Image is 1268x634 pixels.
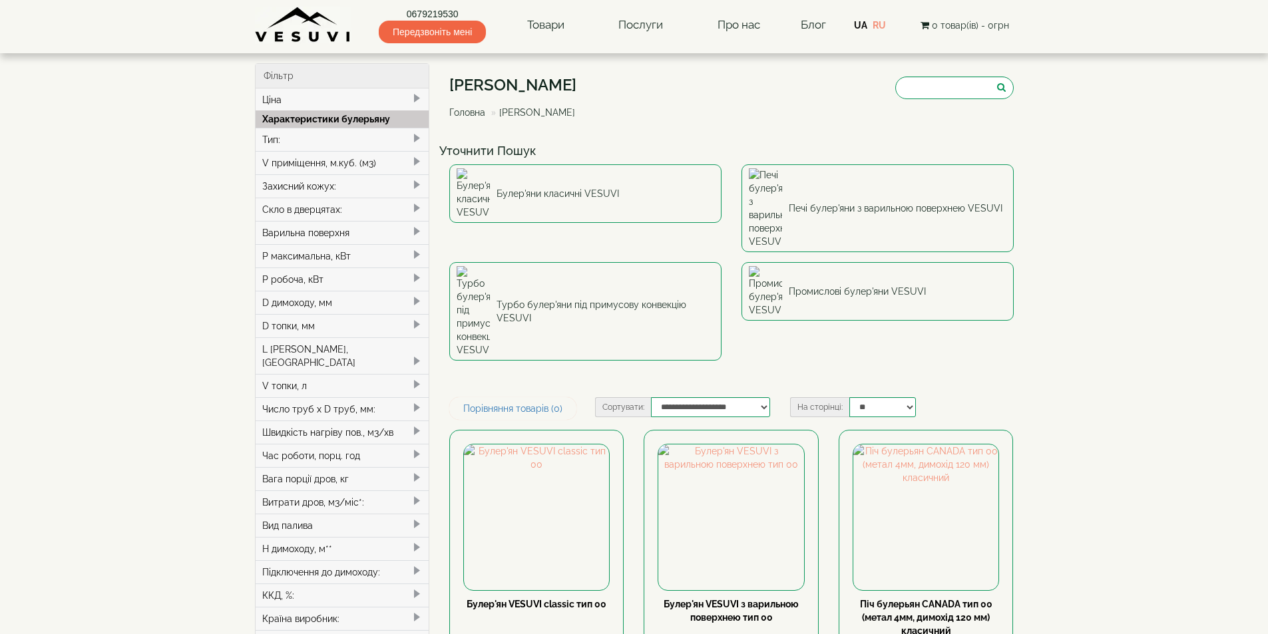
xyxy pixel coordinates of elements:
[256,490,429,514] div: Витрати дров, м3/міс*:
[790,397,849,417] label: На сторінці:
[256,607,429,630] div: Країна виробник:
[464,444,609,589] img: Булер'ян VESUVI classic тип 00
[256,110,429,128] div: Характеристики булерьяну
[449,397,576,420] a: Порівняння товарів (0)
[255,7,351,43] img: Завод VESUVI
[256,128,429,151] div: Тип:
[932,20,1009,31] span: 0 товар(ів) - 0грн
[514,10,578,41] a: Товари
[449,262,722,361] a: Турбо булер'яни під примусову конвекцію VESUVI Турбо булер'яни під примусову конвекцію VESUVI
[749,168,782,248] img: Печі булер'яни з варильною поверхнею VESUVI
[256,88,429,111] div: Ціна
[256,221,429,244] div: Варильна поверхня
[256,467,429,490] div: Вага порції дров, кг
[854,20,867,31] a: UA
[873,20,886,31] a: RU
[256,397,429,420] div: Число труб x D труб, мм:
[917,18,1013,33] button: 0 товар(ів) - 0грн
[256,291,429,314] div: D димоходу, мм
[449,107,485,118] a: Головна
[704,10,773,41] a: Про нас
[256,337,429,374] div: L [PERSON_NAME], [GEOGRAPHIC_DATA]
[256,444,429,467] div: Час роботи, порц. год
[595,397,651,417] label: Сортувати:
[801,18,826,31] a: Блог
[605,10,676,41] a: Послуги
[449,77,585,94] h1: [PERSON_NAME]
[658,444,803,589] img: Булер'ян VESUVI з варильною поверхнею тип 00
[256,198,429,221] div: Скло в дверцятах:
[256,514,429,537] div: Вид палива
[741,262,1014,321] a: Промислові булер'яни VESUVI Промислові булер'яни VESUVI
[439,144,1024,158] h4: Уточнити Пошук
[457,168,490,219] img: Булер'яни класичні VESUVI
[256,374,429,397] div: V топки, л
[256,420,429,444] div: Швидкість нагріву пов., м3/хв
[664,599,799,623] a: Булер'ян VESUVI з варильною поверхнею тип 00
[449,164,722,223] a: Булер'яни класичні VESUVI Булер'яни класичні VESUVI
[256,583,429,607] div: ККД, %:
[256,174,429,198] div: Захисний кожух:
[741,164,1014,252] a: Печі булер'яни з варильною поверхнею VESUVI Печі булер'яни з варильною поверхнею VESUVI
[379,7,486,21] a: 0679219530
[256,244,429,267] div: P максимальна, кВт
[256,151,429,174] div: V приміщення, м.куб. (м3)
[488,106,575,119] li: [PERSON_NAME]
[256,314,429,337] div: D топки, мм
[379,21,486,43] span: Передзвоніть мені
[256,267,429,291] div: P робоча, кВт
[749,266,782,317] img: Промислові булер'яни VESUVI
[256,537,429,560] div: H димоходу, м**
[457,266,490,357] img: Турбо булер'яни під примусову конвекцію VESUVI
[256,64,429,88] div: Фільтр
[256,560,429,583] div: Підключення до димоходу:
[467,599,606,609] a: Булер'ян VESUVI classic тип 00
[853,444,998,589] img: Піч булерьян CANADA тип 00 (метал 4мм, димохід 120 мм) класичний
